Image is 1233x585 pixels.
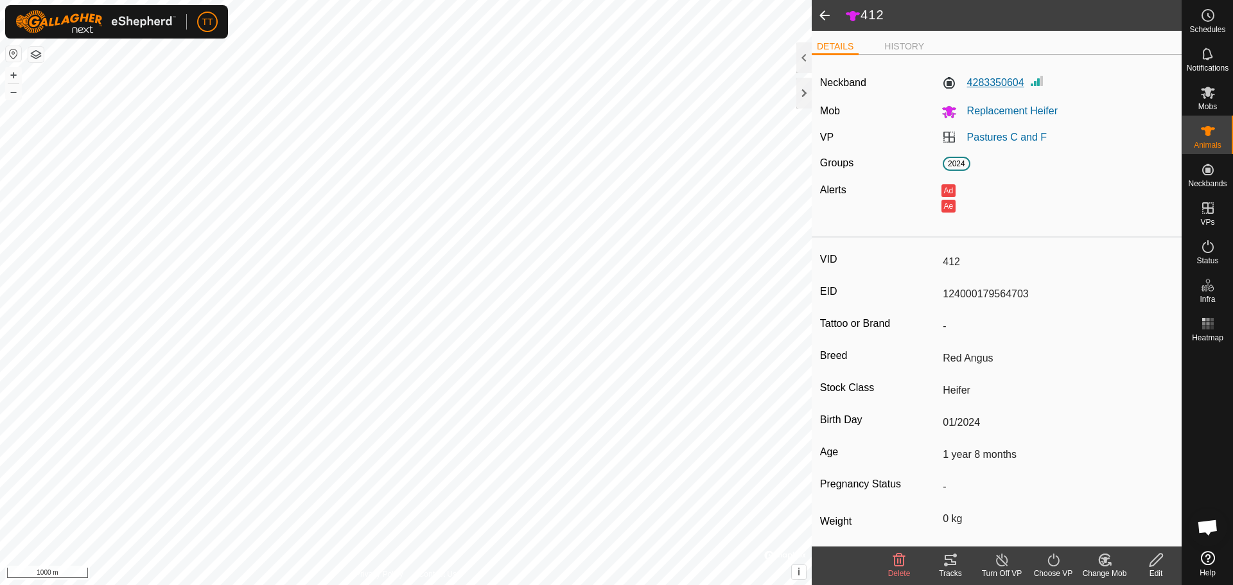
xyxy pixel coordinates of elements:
button: – [6,84,21,100]
li: DETAILS [812,40,859,55]
label: VP [820,132,834,143]
div: Edit [1130,568,1182,579]
label: EID [820,283,938,300]
button: Ad [941,184,956,197]
span: i [798,566,800,577]
div: Change Mob [1079,568,1130,579]
button: Ae [941,200,956,213]
span: Neckbands [1188,180,1227,188]
span: 2024 [943,157,970,171]
div: Open chat [1189,508,1227,546]
label: Mob [820,105,840,116]
a: Pastures C and F [967,132,1047,143]
h2: 412 [845,7,1182,24]
li: HISTORY [879,40,929,53]
span: Heatmap [1192,334,1223,342]
label: Pregnancy Status [820,476,938,493]
img: Gallagher Logo [15,10,176,33]
button: i [792,565,806,579]
span: Schedules [1189,26,1225,33]
div: Turn Off VP [976,568,1027,579]
span: Notifications [1187,64,1229,72]
button: Map Layers [28,47,44,62]
span: VPs [1200,218,1214,226]
a: Contact Us [419,568,457,580]
span: Replacement Heifer [957,105,1058,116]
button: + [6,67,21,83]
span: Delete [888,569,911,578]
label: Neckband [820,75,866,91]
label: VID [820,251,938,268]
label: Alerts [820,184,846,195]
label: Tattoo or Brand [820,315,938,332]
label: Stock Class [820,380,938,396]
a: Privacy Policy [355,568,403,580]
label: 4283350604 [941,75,1024,91]
img: Signal strength [1029,73,1045,89]
span: Status [1196,257,1218,265]
span: Mobs [1198,103,1217,110]
span: Animals [1194,141,1221,149]
label: Birth Day [820,412,938,428]
span: TT [202,15,213,29]
label: Weight [820,508,938,535]
label: Age [820,444,938,460]
label: Groups [820,157,853,168]
span: Help [1200,569,1216,577]
div: Tracks [925,568,976,579]
button: Reset Map [6,46,21,62]
div: Choose VP [1027,568,1079,579]
label: Breed [820,347,938,364]
span: Infra [1200,295,1215,303]
a: Help [1182,546,1233,582]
